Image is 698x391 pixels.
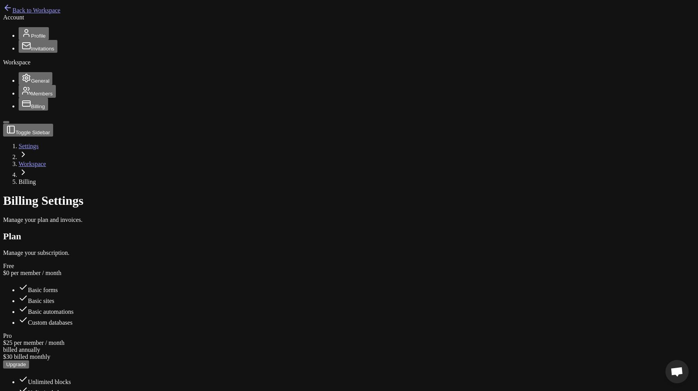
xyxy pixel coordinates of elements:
h1: Billing Settings [3,194,695,208]
div: Pro [3,332,695,339]
button: Members [19,85,56,98]
div: Free [3,263,695,270]
nav: breadcrumb [3,143,695,185]
button: Billing [19,98,48,111]
a: Workspace [19,161,46,167]
div: $0 per member / month [3,270,695,277]
span: Basic automations [28,308,74,315]
h2: Plan [3,231,695,242]
a: Back to Workspace [3,7,60,14]
span: Toggle Sidebar [16,130,50,135]
a: Profile [19,32,49,39]
a: Billing [19,103,48,109]
button: Toggle Sidebar [3,121,9,123]
a: Invitations [19,45,57,52]
span: General [31,78,49,84]
span: Basic sites [28,298,54,304]
button: Upgrade [3,360,29,369]
span: Billing [19,178,36,185]
button: Toggle Sidebar [3,124,53,137]
div: billed annually [3,346,695,353]
span: Unlimited blocks [28,379,71,385]
span: Basic forms [28,287,58,293]
span: Members [31,91,53,97]
span: Billing [31,104,45,109]
button: Invitations [19,40,57,53]
button: General [19,72,52,85]
a: General [19,77,52,84]
div: Workspace [3,59,695,66]
span: Back to Workspace [12,7,60,14]
div: $25 per member / month [3,339,695,346]
div: Account [3,14,695,21]
button: Profile [19,27,49,40]
p: Manage your plan and invoices. [3,216,695,223]
a: Members [19,90,56,97]
div: $30 billed monthly [3,353,695,360]
p: Manage your subscription. [3,249,695,256]
a: Settings [19,143,39,149]
span: Invitations [31,46,54,52]
div: Open chat [665,360,689,383]
span: Profile [31,33,46,39]
span: Custom databases [28,319,73,326]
